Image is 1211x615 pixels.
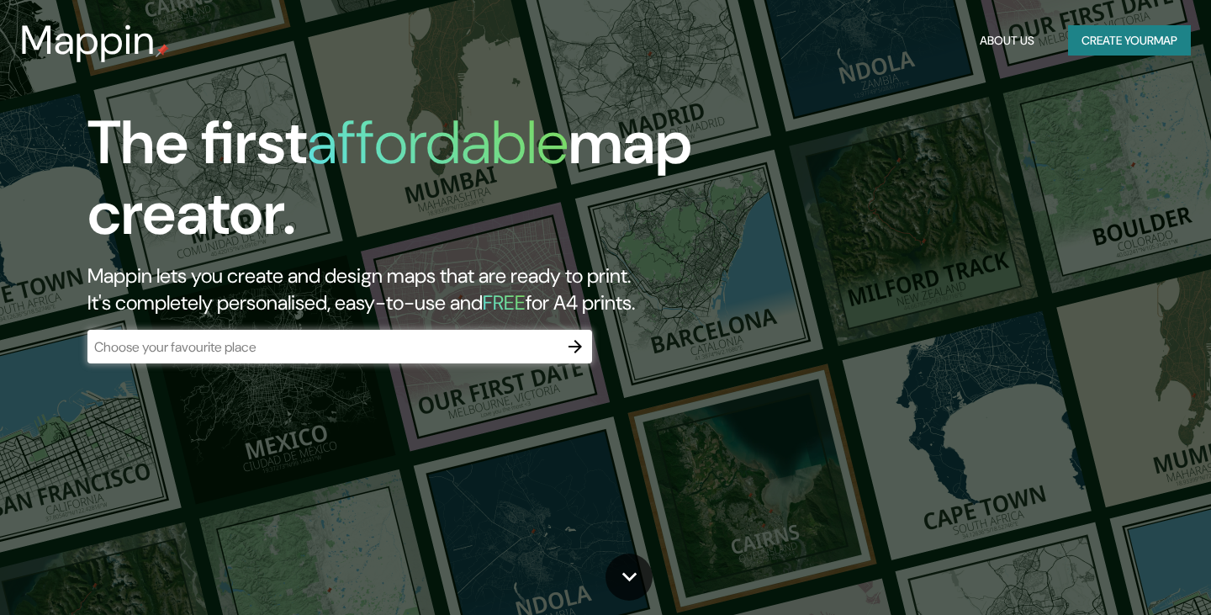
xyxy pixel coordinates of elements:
h5: FREE [483,289,526,315]
input: Choose your favourite place [87,337,558,357]
h2: Mappin lets you create and design maps that are ready to print. It's completely personalised, eas... [87,262,693,316]
img: mappin-pin [156,44,169,57]
button: About Us [973,25,1041,56]
h1: The first map creator. [87,108,693,262]
button: Create yourmap [1068,25,1191,56]
h3: Mappin [20,17,156,64]
h1: affordable [307,103,568,182]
